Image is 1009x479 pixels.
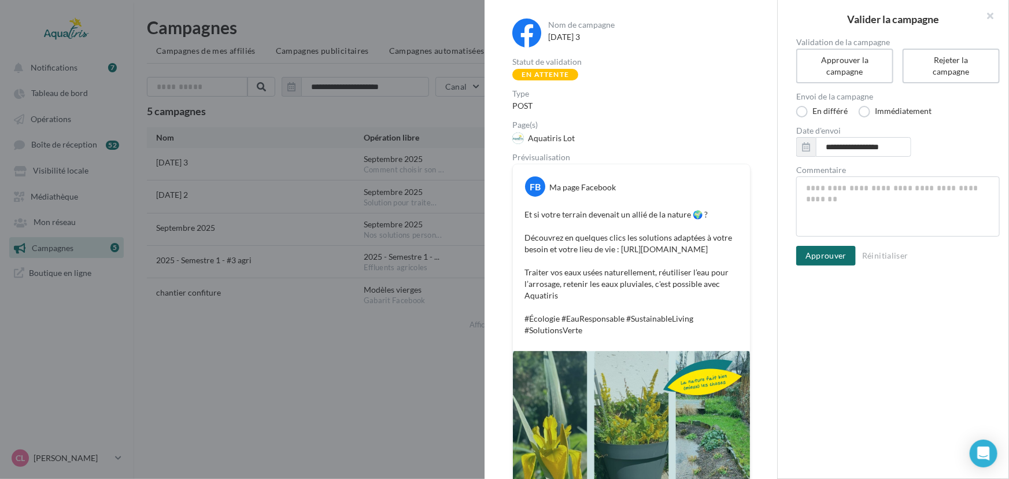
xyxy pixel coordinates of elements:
div: Type [512,90,749,98]
div: Approuver la campagne [810,54,879,78]
h2: Valider la campagne [796,14,990,24]
label: Immédiatement [859,106,932,117]
label: Commentaire [796,166,1000,174]
label: Envoi de la campagne [796,93,1000,101]
img: 395299187_7160879457289588_779409583390164821_n.jpg [512,132,524,144]
div: POST [512,100,749,112]
div: [DATE] 3 [548,31,747,43]
div: Ma page Facebook [549,182,616,193]
div: FB [525,176,545,197]
button: Réinitialiser [858,249,913,263]
div: Statut de validation [512,58,749,66]
a: Aquatiris Lot [512,131,759,143]
div: Open Intercom Messenger [970,440,997,467]
div: Rejeter la campagne [916,54,986,78]
label: Validation de la campagne [796,38,1000,46]
div: Nom de campagne [548,21,747,29]
div: Prévisualisation [512,153,749,161]
label: Date d'envoi [796,127,1000,135]
div: En attente [512,69,578,80]
div: Page(s) [512,121,759,129]
label: En différé [796,106,848,117]
button: Approuver [796,246,856,266]
div: Aquatiris Lot [528,132,575,144]
p: Et si votre terrain devenait un allié de la nature 🌍 ? Découvrez en quelques clics les solutions ... [524,209,738,336]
